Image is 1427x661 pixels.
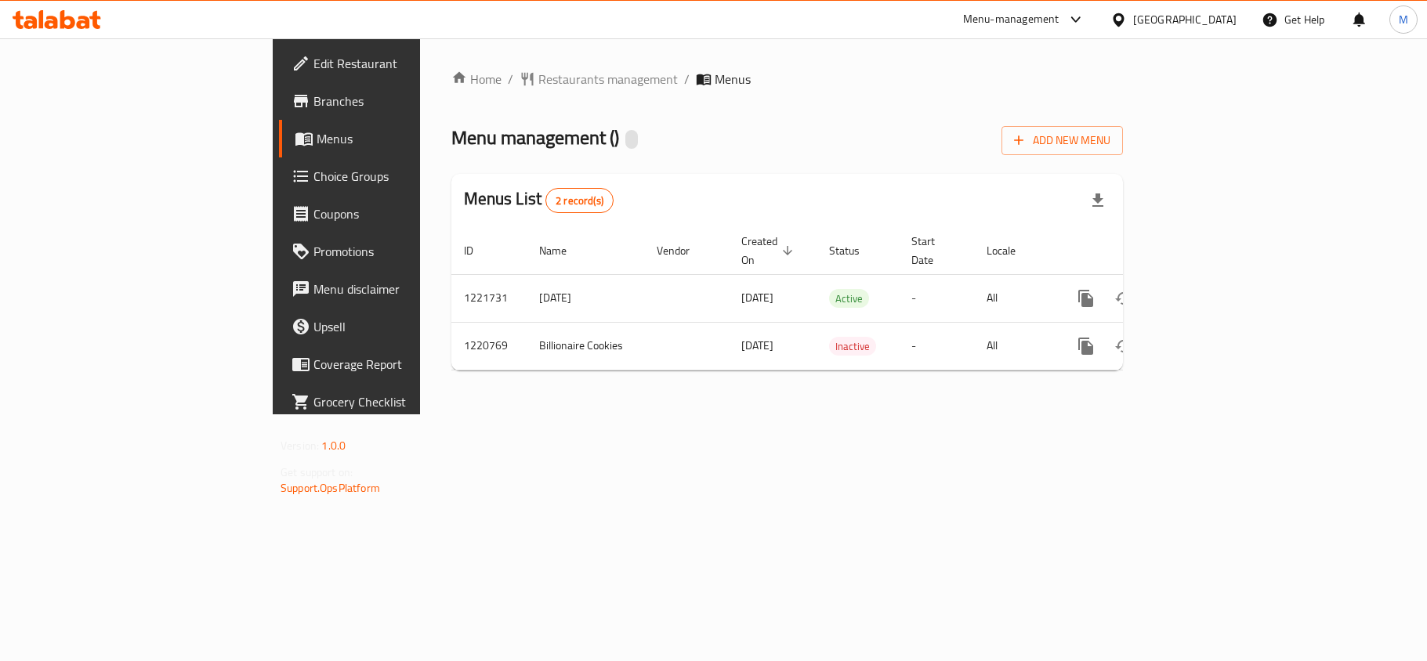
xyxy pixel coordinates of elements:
td: - [899,274,974,322]
span: Start Date [911,232,955,269]
div: Menu-management [963,10,1059,29]
a: Edit Restaurant [279,45,511,82]
span: Restaurants management [538,70,678,88]
span: Name [539,241,587,260]
a: Choice Groups [279,157,511,195]
span: Menus [715,70,751,88]
span: Created On [741,232,798,269]
table: enhanced table [451,227,1230,370]
span: Coverage Report [313,355,498,374]
span: M [1399,11,1408,28]
div: [GEOGRAPHIC_DATA] [1133,11,1237,28]
a: Restaurants management [520,70,678,88]
span: [DATE] [741,287,773,308]
div: Export file [1079,182,1117,219]
button: Change Status [1105,280,1143,317]
span: Promotions [313,242,498,261]
span: Locale [987,241,1036,260]
span: Grocery Checklist [313,392,498,411]
th: Actions [1055,227,1230,275]
h2: Menus List [464,187,614,213]
button: more [1067,327,1105,365]
span: Menus [317,129,498,148]
span: Upsell [313,317,498,336]
a: Coupons [279,195,511,233]
a: Coverage Report [279,345,511,383]
a: Menus [279,120,511,157]
a: Support.OpsPlatform [281,478,380,498]
td: All [974,322,1055,370]
button: Add New Menu [1001,126,1123,155]
span: Edit Restaurant [313,54,498,73]
span: ID [464,241,494,260]
a: Promotions [279,233,511,270]
span: Choice Groups [313,167,498,186]
span: Get support on: [281,462,353,482]
td: - [899,322,974,370]
span: Menu disclaimer [313,280,498,298]
a: Upsell [279,308,511,345]
span: Active [829,290,869,308]
li: / [684,70,690,88]
nav: breadcrumb [451,70,1123,88]
span: [DATE] [741,335,773,356]
span: Status [829,241,880,260]
td: All [974,274,1055,322]
span: Vendor [657,241,710,260]
button: Change Status [1105,327,1143,365]
span: Coupons [313,204,498,223]
a: Menu disclaimer [279,270,511,308]
div: Inactive [829,337,876,356]
span: Version: [281,435,319,456]
td: [DATE] [527,274,644,322]
a: Branches [279,82,511,120]
span: Inactive [829,338,876,356]
a: Grocery Checklist [279,383,511,421]
td: Billionaire Cookies [527,322,644,370]
span: 2 record(s) [546,193,613,208]
span: Menu management ( ) [451,120,619,155]
span: Branches [313,92,498,110]
div: Active [829,289,869,308]
span: Add New Menu [1014,131,1110,150]
div: Total records count [545,188,614,213]
button: more [1067,280,1105,317]
span: 1.0.0 [321,435,346,456]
